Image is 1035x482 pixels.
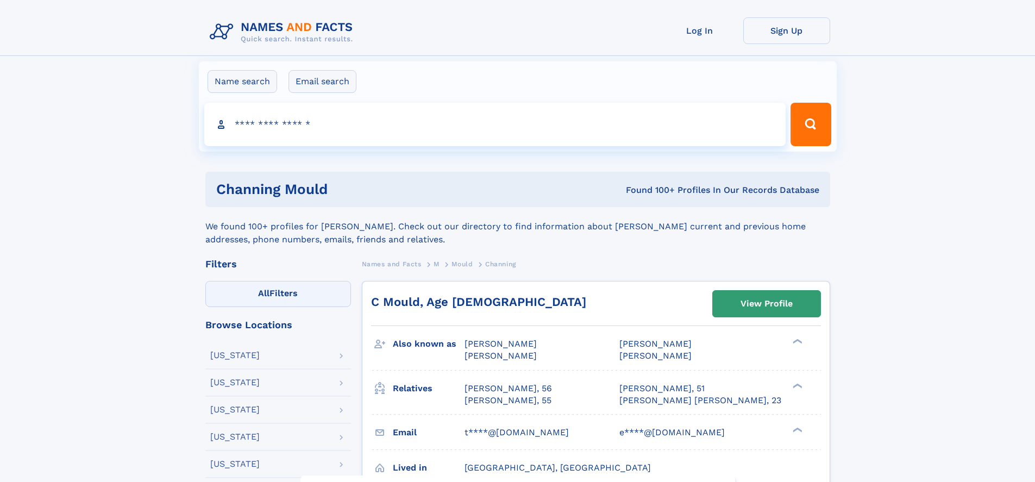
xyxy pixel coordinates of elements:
[465,395,551,406] a: [PERSON_NAME], 55
[205,207,830,246] div: We found 100+ profiles for [PERSON_NAME]. Check out our directory to find information about [PERS...
[210,351,260,360] div: [US_STATE]
[434,257,440,271] a: M
[451,260,473,268] span: Mould
[393,335,465,353] h3: Also known as
[619,383,705,395] a: [PERSON_NAME], 51
[465,339,537,349] span: [PERSON_NAME]
[741,291,793,316] div: View Profile
[210,433,260,441] div: [US_STATE]
[205,320,351,330] div: Browse Locations
[790,382,803,389] div: ❯
[371,295,586,309] a: C Mould, Age [DEMOGRAPHIC_DATA]
[210,460,260,468] div: [US_STATE]
[393,459,465,477] h3: Lived in
[656,17,743,44] a: Log In
[465,462,651,473] span: [GEOGRAPHIC_DATA], [GEOGRAPHIC_DATA]
[619,350,692,361] span: [PERSON_NAME]
[288,70,356,93] label: Email search
[465,350,537,361] span: [PERSON_NAME]
[791,103,831,146] button: Search Button
[205,281,351,307] label: Filters
[476,184,819,196] div: Found 100+ Profiles In Our Records Database
[790,338,803,345] div: ❯
[216,183,477,196] h1: Channing Mould
[713,291,820,317] a: View Profile
[205,259,351,269] div: Filters
[619,339,692,349] span: [PERSON_NAME]
[258,288,269,298] span: All
[485,260,516,268] span: Channing
[210,378,260,387] div: [US_STATE]
[434,260,440,268] span: M
[362,257,422,271] a: Names and Facts
[790,426,803,433] div: ❯
[451,257,473,271] a: Mould
[619,395,781,406] a: [PERSON_NAME] [PERSON_NAME], 23
[205,17,362,47] img: Logo Names and Facts
[393,379,465,398] h3: Relatives
[393,423,465,442] h3: Email
[743,17,830,44] a: Sign Up
[465,383,552,395] a: [PERSON_NAME], 56
[208,70,277,93] label: Name search
[210,405,260,414] div: [US_STATE]
[204,103,786,146] input: search input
